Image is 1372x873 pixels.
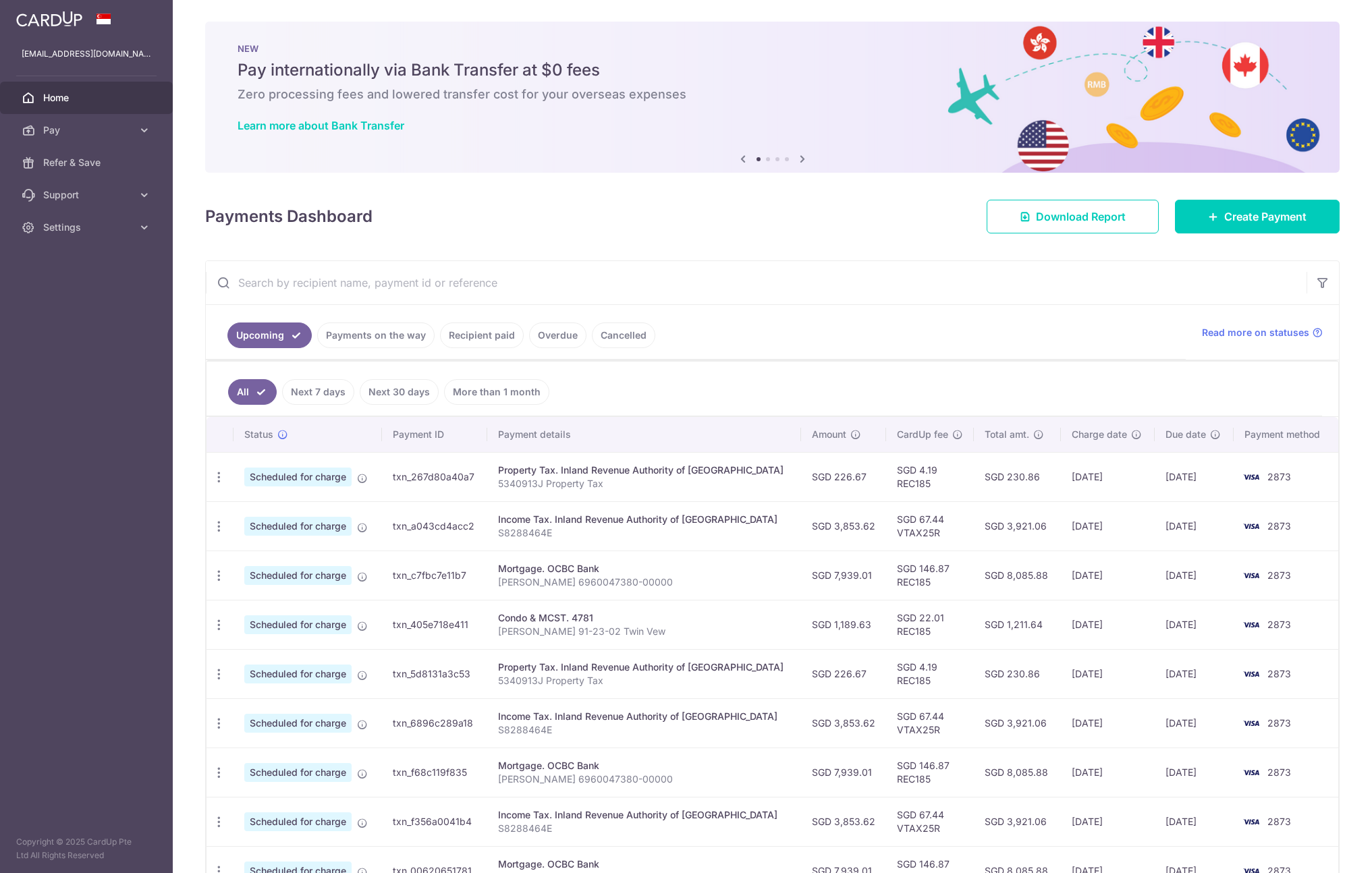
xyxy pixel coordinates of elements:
p: 5340913J Property Tax [498,674,790,687]
td: SGD 226.67 [801,452,886,501]
td: SGD 4.19 REC185 [886,649,974,698]
td: [DATE] [1061,551,1155,600]
span: Settings [43,221,132,234]
div: Mortgage. OCBC Bank [498,562,790,575]
p: 5340913J Property Tax [498,477,790,490]
img: Bank transfer banner [205,22,1340,173]
td: [DATE] [1061,698,1155,748]
span: Scheduled for charge [244,812,352,831]
td: txn_5d8131a3c53 [382,649,487,698]
div: Income Tax. Inland Revenue Authority of [GEOGRAPHIC_DATA] [498,710,790,723]
img: Bank Card [1238,764,1265,781]
span: Create Payment [1224,208,1307,225]
td: [DATE] [1155,649,1234,698]
td: [DATE] [1155,698,1234,748]
a: All [228,379,277,405]
span: 2873 [1267,471,1291,482]
td: SGD 226.67 [801,649,886,698]
img: Bank Card [1238,518,1265,534]
th: Payment details [487,417,801,452]
td: [DATE] [1061,600,1155,649]
td: [DATE] [1061,452,1155,501]
div: Condo & MCST. 4781 [498,611,790,625]
img: Bank Card [1238,469,1265,485]
span: 2873 [1267,569,1291,581]
span: CardUp fee [897,428,948,441]
td: txn_267d80a40a7 [382,452,487,501]
td: SGD 4.19 REC185 [886,452,974,501]
td: SGD 3,853.62 [801,797,886,846]
td: SGD 1,189.63 [801,600,886,649]
td: SGD 3,853.62 [801,501,886,551]
td: SGD 8,085.88 [974,748,1061,797]
td: SGD 7,939.01 [801,551,886,600]
div: Income Tax. Inland Revenue Authority of [GEOGRAPHIC_DATA] [498,808,790,822]
td: SGD 7,939.01 [801,748,886,797]
td: txn_a043cd4acc2 [382,501,487,551]
td: SGD 146.87 REC185 [886,748,974,797]
td: [DATE] [1155,551,1234,600]
td: SGD 67.44 VTAX25R [886,797,974,846]
h5: Pay internationally via Bank Transfer at $0 fees [238,59,1307,81]
span: Refer & Save [43,156,132,169]
span: Charge date [1072,428,1127,441]
span: Scheduled for charge [244,615,352,634]
div: Income Tax. Inland Revenue Authority of [GEOGRAPHIC_DATA] [498,513,790,526]
td: [DATE] [1155,501,1234,551]
td: SGD 67.44 VTAX25R [886,501,974,551]
p: S8288464E [498,822,790,835]
span: Support [43,188,132,202]
span: Home [43,91,132,105]
th: Payment method [1234,417,1338,452]
div: Property Tax. Inland Revenue Authority of [GEOGRAPHIC_DATA] [498,660,790,674]
span: 2873 [1267,816,1291,827]
p: [EMAIL_ADDRESS][DOMAIN_NAME] [22,47,151,61]
td: txn_c7fbc7e11b7 [382,551,487,600]
p: S8288464E [498,526,790,540]
td: [DATE] [1155,748,1234,797]
td: [DATE] [1061,649,1155,698]
td: txn_6896c289a18 [382,698,487,748]
span: Download Report [1036,208,1126,225]
span: Scheduled for charge [244,763,352,782]
td: SGD 230.86 [974,649,1061,698]
img: Bank Card [1238,567,1265,584]
span: Total amt. [985,428,1029,441]
td: SGD 230.86 [974,452,1061,501]
span: Pay [43,123,132,137]
span: Status [244,428,273,441]
img: Bank Card [1238,666,1265,682]
a: Cancelled [592,322,655,348]
span: 2873 [1267,520,1291,532]
a: Next 30 days [360,379,439,405]
span: 2873 [1267,717,1291,729]
div: Mortgage. OCBC Bank [498,857,790,871]
a: More than 1 month [444,379,549,405]
a: Learn more about Bank Transfer [238,119,404,132]
img: CardUp [16,11,82,27]
th: Payment ID [382,417,487,452]
td: [DATE] [1061,797,1155,846]
td: [DATE] [1155,600,1234,649]
span: Due date [1165,428,1206,441]
td: SGD 22.01 REC185 [886,600,974,649]
span: Read more on statuses [1202,326,1309,339]
td: [DATE] [1061,501,1155,551]
td: [DATE] [1061,748,1155,797]
p: [PERSON_NAME] 91-23-02 Twin Vew [498,625,790,638]
p: [PERSON_NAME] 6960047380-00000 [498,772,790,786]
span: 2873 [1267,668,1291,679]
span: Amount [812,428,846,441]
span: Scheduled for charge [244,517,352,536]
span: Scheduled for charge [244,714,352,733]
td: SGD 3,921.06 [974,797,1061,846]
div: Property Tax. Inland Revenue Authority of [GEOGRAPHIC_DATA] [498,463,790,477]
a: Overdue [529,322,586,348]
div: Mortgage. OCBC Bank [498,759,790,772]
td: SGD 1,211.64 [974,600,1061,649]
td: SGD 3,921.06 [974,698,1061,748]
span: 2873 [1267,766,1291,778]
td: SGD 146.87 REC185 [886,551,974,600]
td: [DATE] [1155,452,1234,501]
a: Create Payment [1175,200,1340,233]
